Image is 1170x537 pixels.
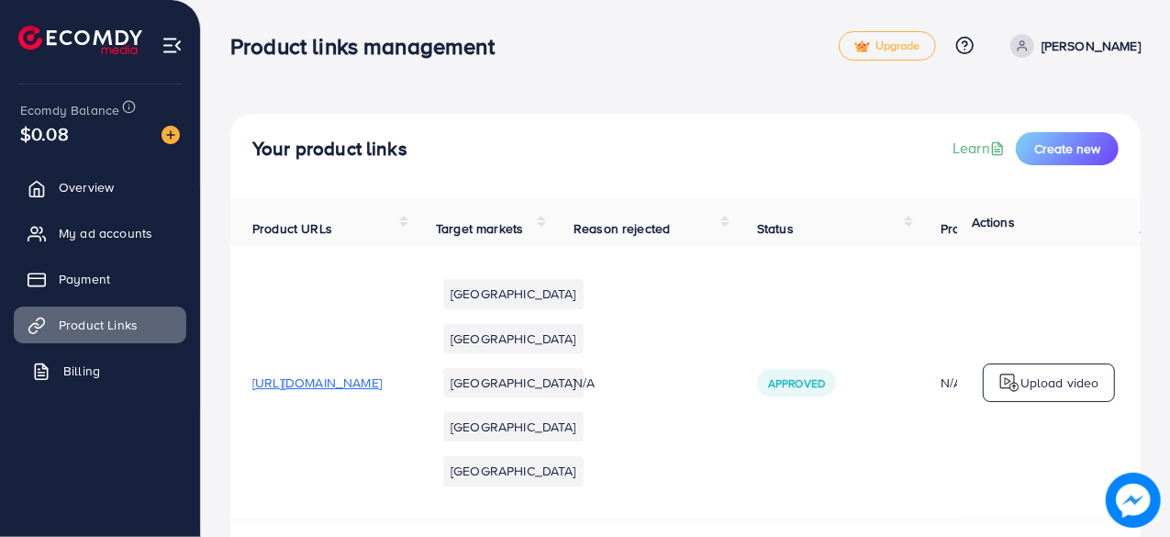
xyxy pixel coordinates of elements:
[1106,473,1161,528] img: image
[854,39,920,53] span: Upgrade
[443,279,584,308] li: [GEOGRAPHIC_DATA]
[972,213,1015,231] span: Actions
[941,374,1070,392] div: N/A
[941,219,1021,238] span: Product video
[162,35,183,56] img: menu
[59,178,114,196] span: Overview
[757,219,794,238] span: Status
[839,31,936,61] a: tickUpgrade
[1034,140,1100,158] span: Create new
[998,372,1020,394] img: logo
[252,138,407,161] h4: Your product links
[20,101,119,119] span: Ecomdy Balance
[1042,35,1141,57] p: [PERSON_NAME]
[1003,34,1141,58] a: [PERSON_NAME]
[59,224,152,242] span: My ad accounts
[574,374,595,392] span: N/A
[953,138,1008,159] a: Learn
[574,219,670,238] span: Reason rejected
[18,26,142,54] img: logo
[162,126,180,144] img: image
[14,215,186,252] a: My ad accounts
[436,219,523,238] span: Target markets
[443,324,584,353] li: [GEOGRAPHIC_DATA]
[59,316,138,334] span: Product Links
[443,368,584,397] li: [GEOGRAPHIC_DATA]
[14,261,186,297] a: Payment
[20,120,69,147] span: $0.08
[14,169,186,206] a: Overview
[59,270,110,288] span: Payment
[443,456,584,486] li: [GEOGRAPHIC_DATA]
[252,374,382,392] span: [URL][DOMAIN_NAME]
[1020,372,1099,394] p: Upload video
[768,375,825,391] span: Approved
[854,40,870,53] img: tick
[443,412,584,442] li: [GEOGRAPHIC_DATA]
[1016,132,1119,165] button: Create new
[14,307,186,343] a: Product Links
[230,33,509,60] h3: Product links management
[14,352,186,389] a: Billing
[252,219,332,238] span: Product URLs
[63,362,100,380] span: Billing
